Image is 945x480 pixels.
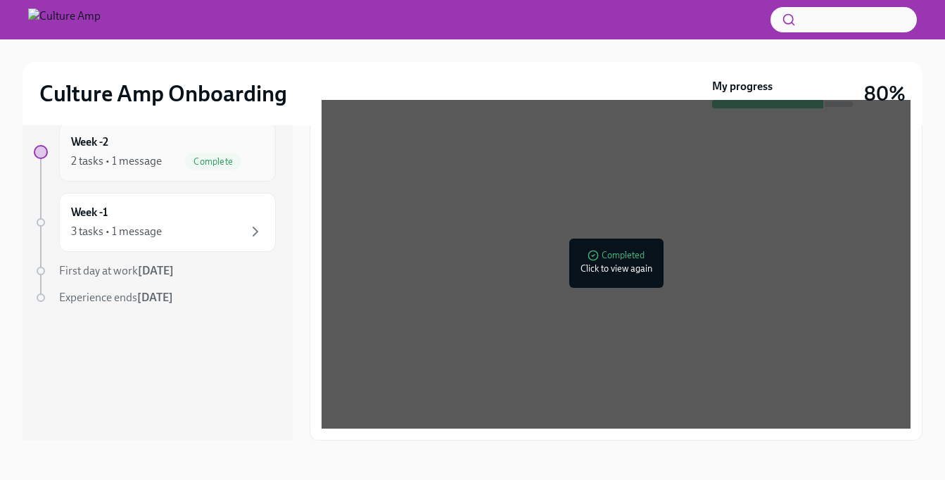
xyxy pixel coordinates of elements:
[71,224,162,239] div: 3 tasks • 1 message
[28,8,101,31] img: Culture Amp
[138,264,174,277] strong: [DATE]
[71,205,108,220] h6: Week -1
[71,153,162,169] div: 2 tasks • 1 message
[59,264,174,277] span: First day at work
[39,80,287,108] h2: Culture Amp Onboarding
[71,134,108,150] h6: Week -2
[137,291,173,304] strong: [DATE]
[322,97,911,429] iframe: Welcome to our new Campers.
[34,263,276,279] a: First day at work[DATE]
[712,79,773,94] strong: My progress
[34,193,276,252] a: Week -13 tasks • 1 message
[34,122,276,182] a: Week -22 tasks • 1 messageComplete
[59,291,173,304] span: Experience ends
[864,81,906,106] h3: 80%
[185,156,241,167] span: Complete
